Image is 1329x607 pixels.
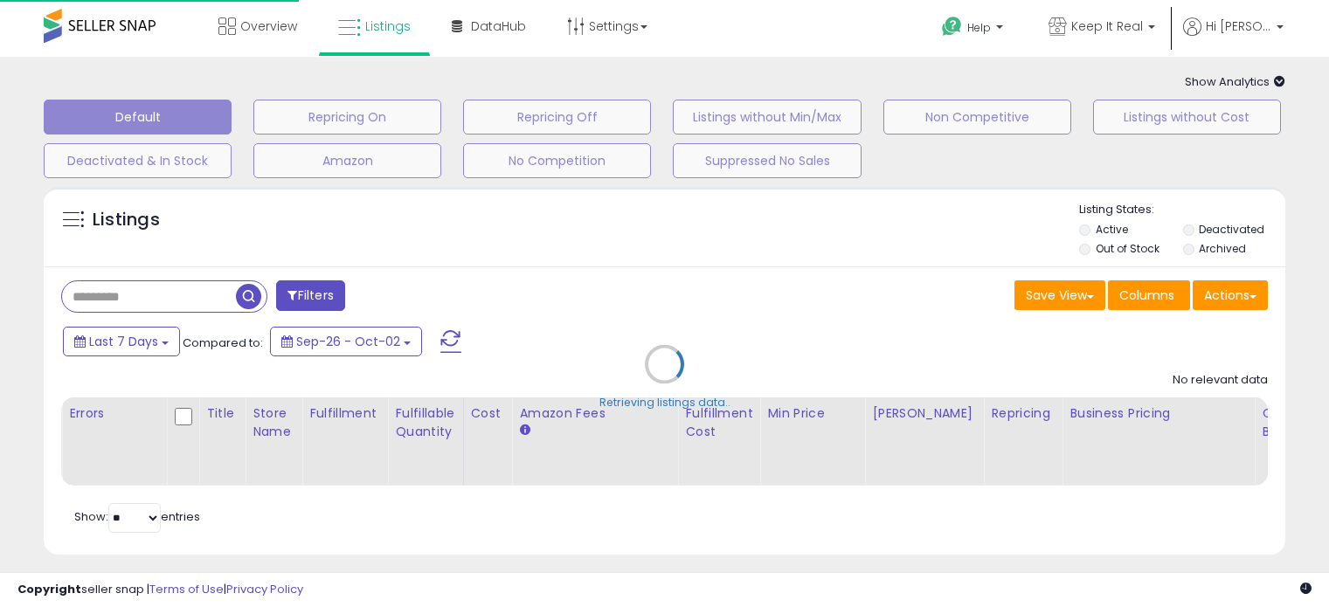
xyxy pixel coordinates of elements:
[1183,17,1284,57] a: Hi [PERSON_NAME]
[253,143,441,178] button: Amazon
[226,581,303,597] a: Privacy Policy
[44,100,232,135] button: Default
[673,143,861,178] button: Suppressed No Sales
[463,100,651,135] button: Repricing Off
[253,100,441,135] button: Repricing On
[44,143,232,178] button: Deactivated & In Stock
[17,582,303,598] div: seller snap | |
[967,20,991,35] span: Help
[928,3,1021,57] a: Help
[941,16,963,38] i: Get Help
[673,100,861,135] button: Listings without Min/Max
[463,143,651,178] button: No Competition
[149,581,224,597] a: Terms of Use
[17,581,81,597] strong: Copyright
[599,395,730,410] div: Retrieving listings data..
[1185,73,1285,90] span: Show Analytics
[1093,100,1281,135] button: Listings without Cost
[471,17,526,35] span: DataHub
[1206,17,1271,35] span: Hi [PERSON_NAME]
[1071,17,1143,35] span: Keep It Real
[883,100,1071,135] button: Non Competitive
[365,17,411,35] span: Listings
[240,17,297,35] span: Overview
